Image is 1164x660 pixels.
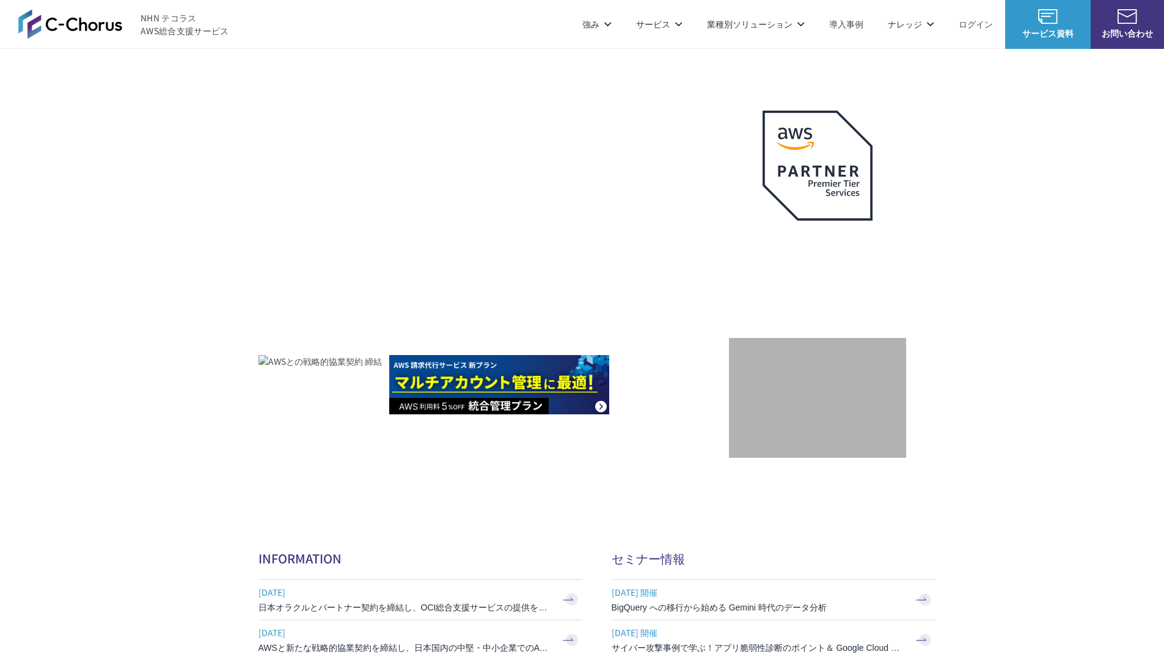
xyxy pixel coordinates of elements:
p: 業種別ソリューション [707,18,805,31]
span: [DATE] [258,623,552,642]
h3: 日本オラクルとパートナー契約を締結し、OCI総合支援サービスの提供を開始 [258,601,552,614]
h3: サイバー攻撃事例で学ぶ！アプリ脆弱性診断のポイント＆ Google Cloud セキュリティ対策 [612,642,905,654]
span: [DATE] 開催 [612,623,905,642]
span: サービス資料 [1005,27,1091,40]
p: 最上位プレミアティア サービスパートナー [748,235,887,282]
h2: セミナー情報 [612,549,935,567]
img: お問い合わせ [1118,9,1137,24]
img: AWSプレミアティアサービスパートナー [763,111,873,221]
h3: AWSと新たな戦略的協業契約を締結し、日本国内の中堅・中小企業でのAWS活用を加速 [258,642,552,654]
h3: BigQuery への移行から始める Gemini 時代のデータ分析 [612,601,905,614]
img: AWS総合支援サービス C-Chorus [18,9,122,38]
img: AWS総合支援サービス C-Chorus サービス資料 [1038,9,1058,24]
p: ナレッジ [888,18,934,31]
a: AWS総合支援サービス C-Chorus NHN テコラスAWS総合支援サービス [18,9,229,38]
a: [DATE] 開催 サイバー攻撃事例で学ぶ！アプリ脆弱性診断のポイント＆ Google Cloud セキュリティ対策 [612,620,935,660]
p: AWSの導入からコスト削減、 構成・運用の最適化からデータ活用まで 規模や業種業態を問わない マネージドサービスで [258,135,729,189]
a: ログイン [959,18,993,31]
em: AWS [803,235,831,253]
img: AWS請求代行サービス 統合管理プラン [389,355,609,414]
img: AWSとの戦略的協業契約 締結 [258,355,382,368]
img: 契約件数 [753,356,882,446]
span: [DATE] [258,583,552,601]
p: 強み [582,18,612,31]
a: [DATE] AWSと新たな戦略的協業契約を締結し、日本国内の中堅・中小企業でのAWS活用を加速 [258,620,582,660]
p: サービス [636,18,683,31]
span: [DATE] 開催 [612,583,905,601]
span: お問い合わせ [1091,27,1164,40]
a: AWSとの戦略的協業契約 締結 [258,355,382,414]
h1: AWS ジャーニーの 成功を実現 [258,201,729,318]
a: [DATE] 日本オラクルとパートナー契約を締結し、OCI総合支援サービスの提供を開始 [258,580,582,620]
span: NHN テコラス AWS総合支援サービス [141,12,229,37]
a: [DATE] 開催 BigQuery への移行から始める Gemini 時代のデータ分析 [612,580,935,620]
a: 導入事例 [829,18,863,31]
h2: INFORMATION [258,549,582,567]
